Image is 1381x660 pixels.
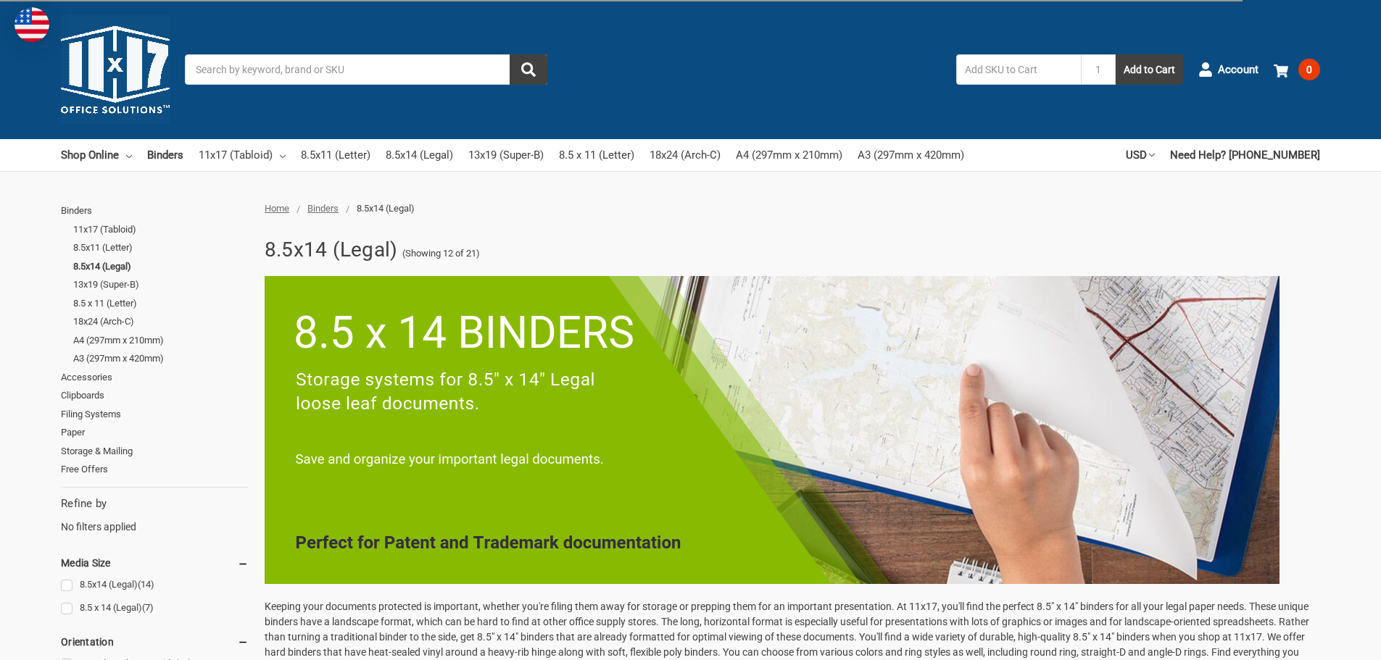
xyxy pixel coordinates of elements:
a: A4 (297mm x 210mm) [73,331,249,350]
span: (14) [138,579,154,590]
a: Storage & Mailing [61,442,249,461]
a: Clipboards [61,386,249,405]
a: Account [1198,51,1258,88]
a: A4 (297mm x 210mm) [736,139,842,171]
a: 11x17 (Tabloid) [199,139,286,171]
a: 8.5x11 (Letter) [301,139,370,171]
a: 13x19 (Super-B) [468,139,544,171]
a: 0 [1274,51,1320,88]
a: 8.5 x 11 (Letter) [73,294,249,313]
h1: 8.5x14 (Legal) [265,231,398,269]
h5: Orientation [61,633,249,651]
span: Keeping your documents protected is important, whether you're filing them away for storage or pre... [265,601,1309,643]
a: 8.5x14 (Legal) [386,139,453,171]
div: No filters applied [61,496,249,535]
a: Home [265,203,289,214]
a: Need Help? [PHONE_NUMBER] [1170,139,1320,171]
h5: Media Size [61,554,249,572]
span: Account [1218,62,1258,78]
a: 8.5x14 (Legal) [73,257,249,276]
button: Add to Cart [1116,54,1183,85]
a: 8.5x11 (Letter) [73,238,249,257]
input: Add SKU to Cart [956,54,1081,85]
a: 11x17 (Tabloid) [73,220,249,239]
a: 13x19 (Super-B) [73,275,249,294]
a: 18x24 (Arch-C) [73,312,249,331]
a: USD [1126,139,1155,171]
span: 8.5x14 (Legal) [357,203,415,214]
a: Binders [147,139,183,171]
a: A3 (297mm x 420mm) [858,139,964,171]
a: Binders [61,201,249,220]
img: 4.png [265,276,1280,584]
a: Free Offers [61,460,249,479]
img: duty and tax information for United States [14,7,49,42]
a: 8.5 x 14 (Legal) [61,598,249,618]
span: (Showing 12 of 21) [402,246,480,261]
input: Search by keyword, brand or SKU [185,54,547,85]
span: 0 [1298,59,1320,80]
a: A3 (297mm x 420mm) [73,349,249,368]
a: Binders [307,203,339,214]
a: Filing Systems [61,405,249,424]
span: (7) [142,602,154,613]
img: 11x17.com [61,15,170,124]
a: 8.5 x 11 (Letter) [559,139,634,171]
a: 8.5x14 (Legal) [61,575,249,595]
a: Shop Online [61,139,132,171]
a: Paper [61,423,249,442]
h5: Refine by [61,496,249,512]
a: Accessories [61,368,249,387]
a: 18x24 (Arch-C) [650,139,721,171]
